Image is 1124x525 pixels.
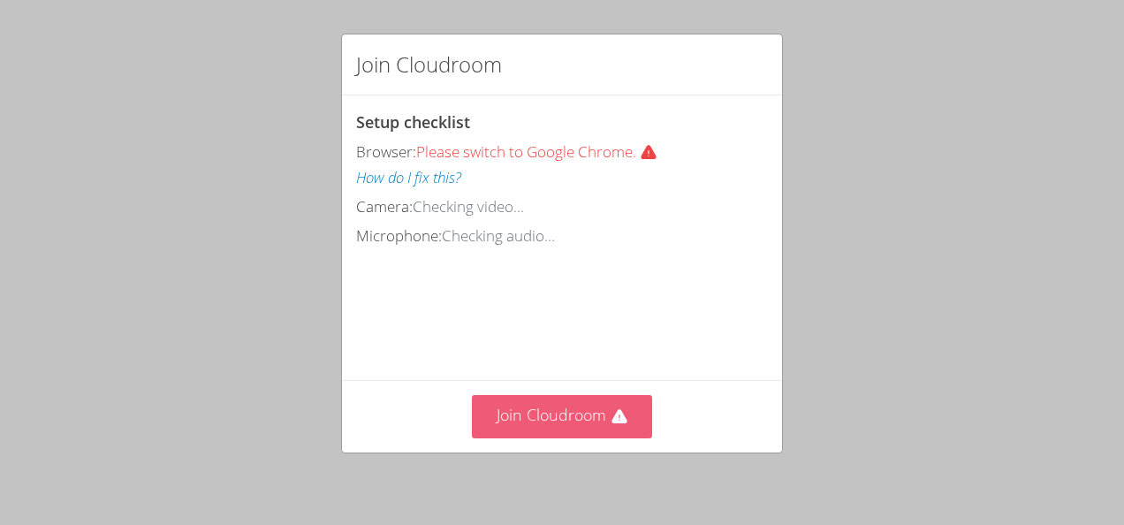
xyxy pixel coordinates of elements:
button: How do I fix this? [356,165,461,191]
span: Checking video... [413,196,524,217]
h2: Join Cloudroom [356,49,502,80]
span: Please switch to Google Chrome. [416,141,665,162]
span: Microphone: [356,225,442,246]
span: Setup checklist [356,111,470,133]
span: Browser: [356,141,416,162]
button: Join Cloudroom [472,395,653,438]
span: Checking audio... [442,225,555,246]
span: Camera: [356,196,413,217]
